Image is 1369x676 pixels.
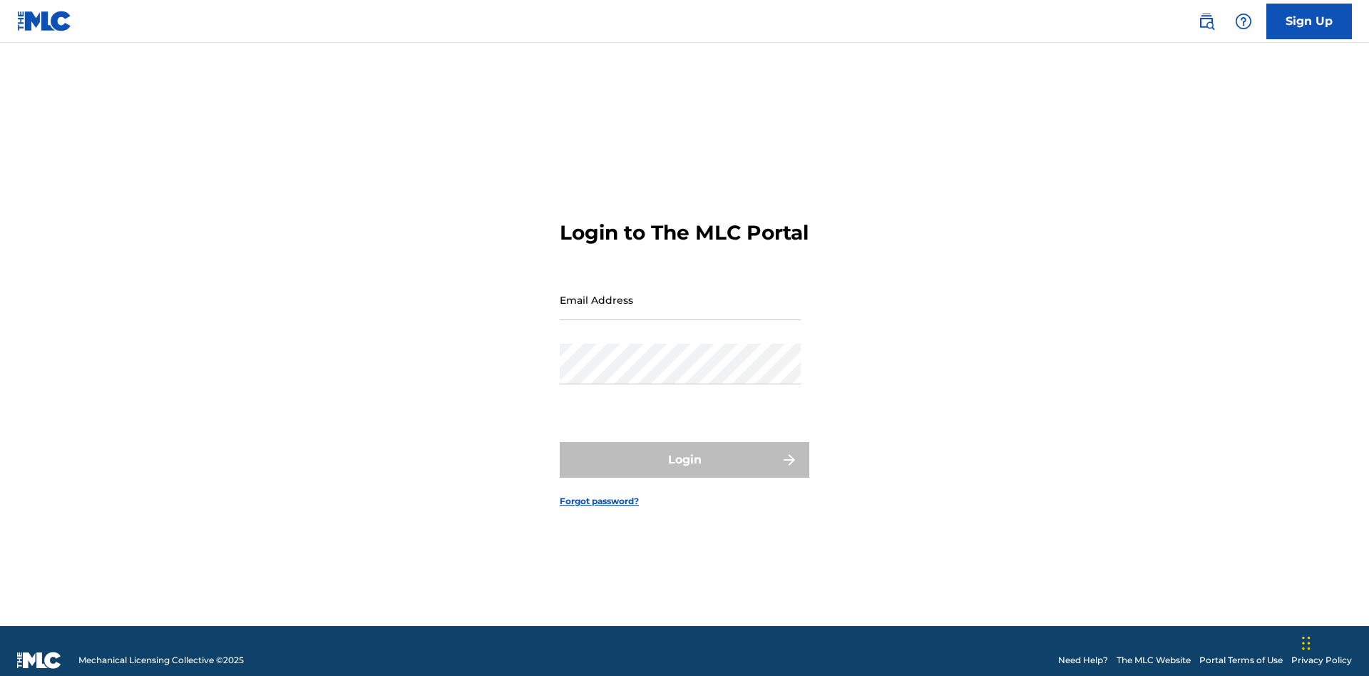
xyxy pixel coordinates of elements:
a: The MLC Website [1117,654,1191,667]
img: logo [17,652,61,669]
a: Sign Up [1266,4,1352,39]
div: Help [1229,7,1258,36]
span: Mechanical Licensing Collective © 2025 [78,654,244,667]
a: Privacy Policy [1291,654,1352,667]
img: MLC Logo [17,11,72,31]
a: Public Search [1192,7,1221,36]
h3: Login to The MLC Portal [560,220,809,245]
div: Drag [1302,622,1311,665]
img: help [1235,13,1252,30]
a: Need Help? [1058,654,1108,667]
iframe: Chat Widget [1298,608,1369,676]
img: search [1198,13,1215,30]
a: Forgot password? [560,495,639,508]
a: Portal Terms of Use [1199,654,1283,667]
